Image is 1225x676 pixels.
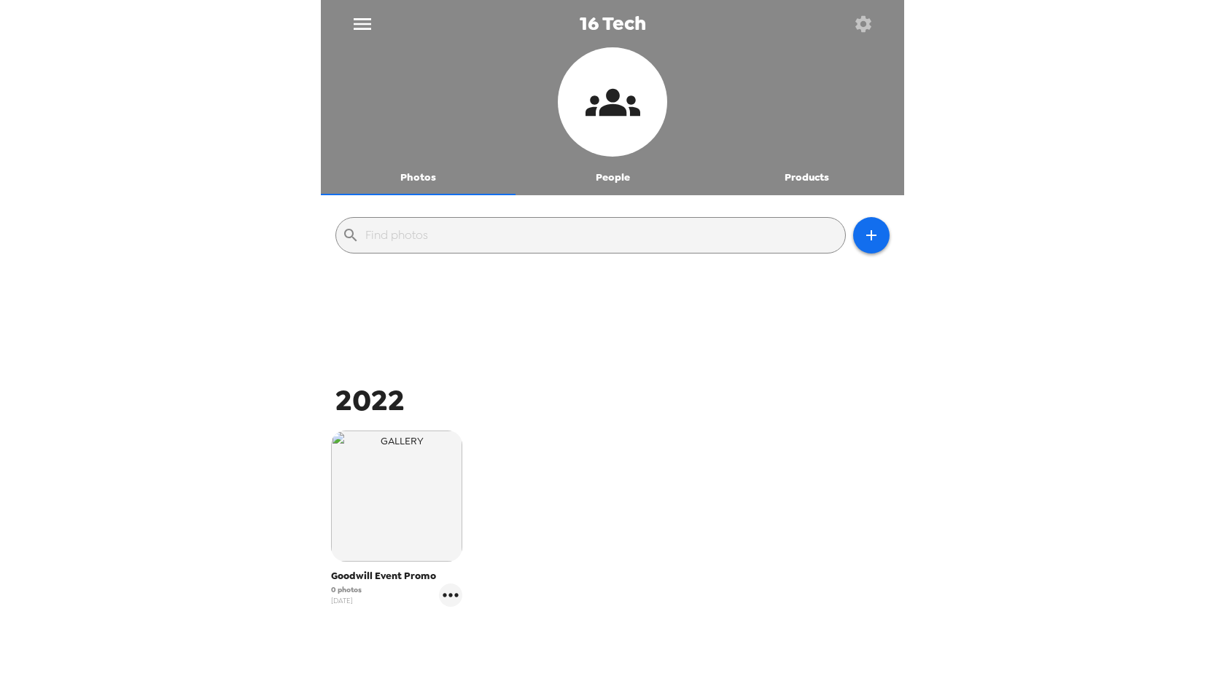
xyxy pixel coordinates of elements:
[331,584,362,595] span: 0 photos
[580,14,646,34] span: 16 Tech
[331,569,462,583] span: Goodwill Event Promo
[335,381,405,420] span: 2022
[331,431,462,562] img: gallery
[331,595,362,606] span: [DATE]
[365,224,839,247] input: Find photos
[516,160,710,195] button: People
[321,160,516,195] button: Photos
[709,160,904,195] button: Products
[439,583,462,607] button: gallery menu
